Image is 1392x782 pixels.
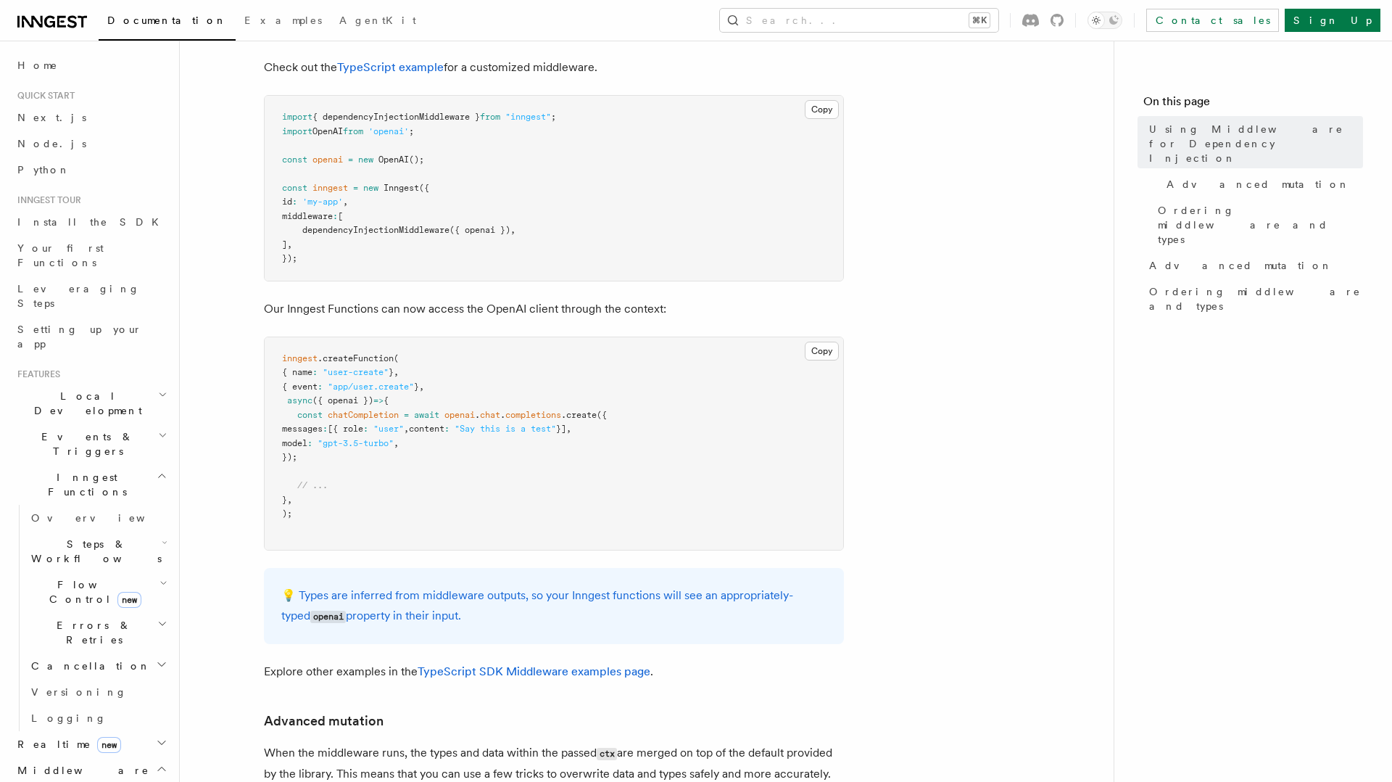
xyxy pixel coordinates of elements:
[264,662,844,682] p: Explore other examples in the .
[597,410,607,420] span: ({
[409,126,414,136] span: ;
[17,216,167,228] span: Install the SDK
[17,58,58,73] span: Home
[318,382,323,392] span: :
[12,131,170,157] a: Node.js
[363,424,368,434] span: :
[17,283,140,309] span: Leveraging Steps
[312,183,348,193] span: inngest
[282,112,312,122] span: import
[282,211,333,221] span: middleware
[282,424,323,434] span: messages
[312,112,480,122] span: { dependencyInjectionMiddleware }
[500,410,505,420] span: .
[1167,177,1350,192] span: Advanced mutation
[282,183,307,193] span: const
[282,197,292,207] span: id
[561,410,597,420] span: .create
[12,731,170,757] button: Realtimenew
[264,57,844,78] p: Check out the for a customized middleware.
[302,197,343,207] span: 'my-app'
[384,395,389,406] span: {
[12,383,170,424] button: Local Development
[302,225,449,235] span: dependencyInjectionMiddleware
[343,197,348,207] span: ,
[363,183,378,193] span: new
[328,424,363,434] span: [{ role
[343,126,363,136] span: from
[12,194,81,206] span: Inngest tour
[348,155,353,165] span: =
[12,276,170,316] a: Leveraging Steps
[328,410,399,420] span: chatCompletion
[505,410,561,420] span: completions
[566,424,571,434] span: ,
[1149,284,1363,313] span: Ordering middleware and types
[331,4,425,39] a: AgentKit
[312,367,318,377] span: :
[287,395,312,406] span: async
[384,183,419,193] span: Inngest
[480,112,500,122] span: from
[389,367,394,377] span: }
[282,353,318,363] span: inngest
[12,464,170,505] button: Inngest Functions
[12,429,158,458] span: Events & Triggers
[323,424,328,434] span: :
[297,480,328,490] span: // ...
[404,410,409,420] span: =
[556,424,566,434] span: }]
[510,225,515,235] span: ,
[31,712,107,724] span: Logging
[312,126,343,136] span: OpenAI
[12,470,157,499] span: Inngest Functions
[282,452,297,462] span: });
[1143,279,1363,319] a: Ordering middleware and types
[394,353,399,363] span: (
[25,612,170,653] button: Errors & Retries
[281,585,826,627] p: 💡 Types are inferred from middleware outputs, so your Inngest functions will see an appropriately...
[394,367,399,377] span: ,
[444,410,475,420] span: openai
[287,239,292,250] span: ,
[25,653,170,679] button: Cancellation
[368,126,409,136] span: 'openai'
[414,382,419,392] span: }
[244,15,322,26] span: Examples
[282,438,307,448] span: model
[318,438,394,448] span: "gpt-3.5-turbo"
[282,367,312,377] span: { name
[282,126,312,136] span: import
[17,138,86,149] span: Node.js
[449,225,510,235] span: ({ openai })
[17,242,104,268] span: Your first Functions
[1158,203,1363,247] span: Ordering middleware and types
[287,495,292,505] span: ,
[1143,93,1363,116] h4: On this page
[97,737,121,753] span: new
[475,410,480,420] span: .
[31,512,181,524] span: Overview
[328,382,414,392] span: "app/user.create"
[297,410,323,420] span: const
[323,367,389,377] span: "user-create"
[12,763,149,778] span: Middleware
[282,239,287,250] span: ]
[373,424,404,434] span: "user"
[333,211,338,221] span: :
[805,100,839,119] button: Copy
[17,164,70,176] span: Python
[12,90,75,102] span: Quick start
[414,410,439,420] span: await
[307,438,312,448] span: :
[12,505,170,731] div: Inngest Functions
[409,155,424,165] span: ();
[597,748,617,760] code: ctx
[805,342,839,361] button: Copy
[12,737,121,752] span: Realtime
[282,253,297,263] span: });
[358,155,373,165] span: new
[1143,116,1363,171] a: Using Middleware for Dependency Injection
[455,424,556,434] span: "Say this is a test"
[99,4,236,41] a: Documentation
